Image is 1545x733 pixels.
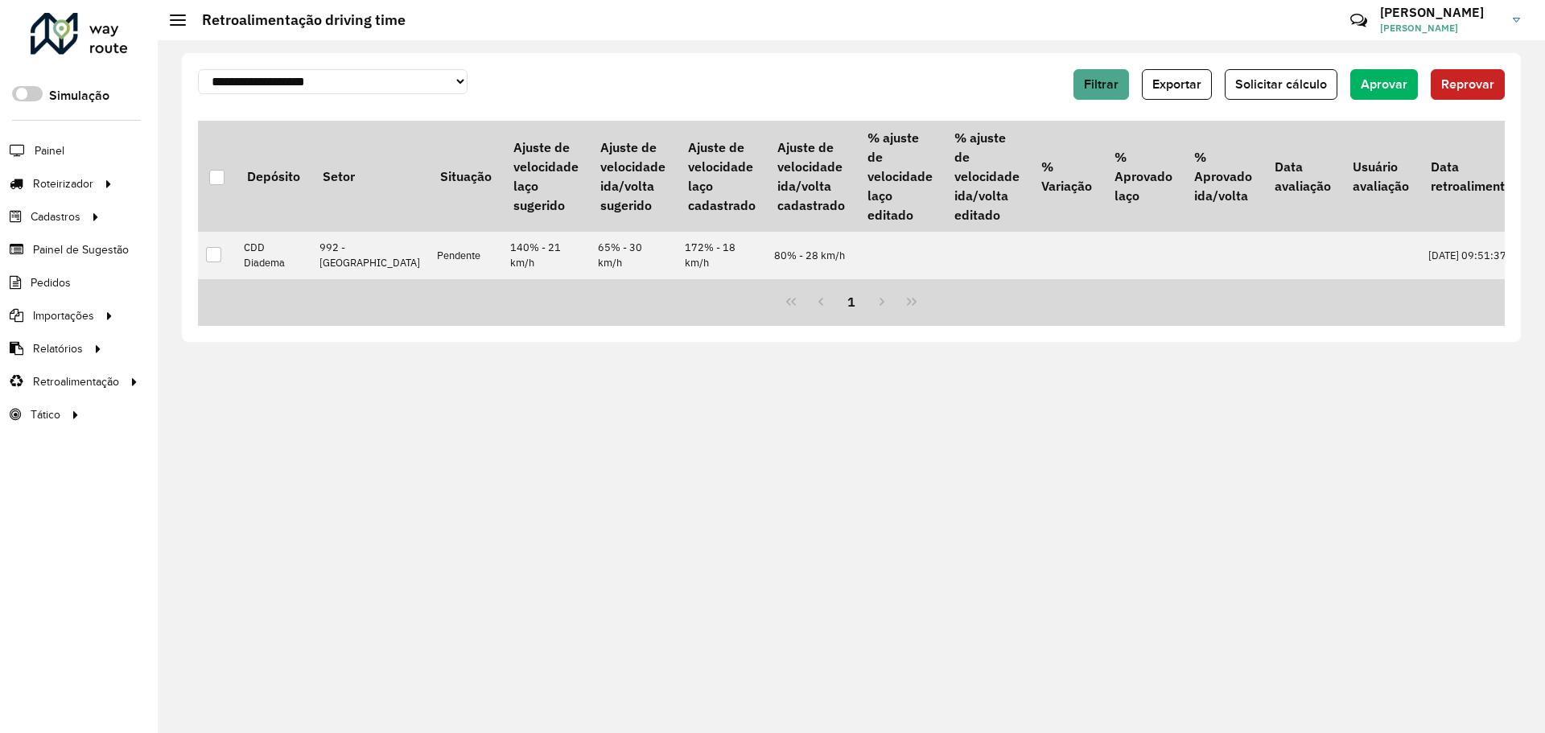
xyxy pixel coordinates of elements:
[1441,77,1494,91] span: Reprovar
[429,232,502,278] td: Pendente
[49,86,109,105] label: Simulação
[311,121,429,232] th: Setor
[33,175,93,192] span: Roteirizador
[33,340,83,357] span: Relatórios
[1225,69,1337,100] button: Solicitar cálculo
[502,232,589,278] td: 140% - 21 km/h
[33,307,94,324] span: Importações
[1431,69,1505,100] button: Reprovar
[1341,121,1419,232] th: Usuário avaliação
[1084,77,1119,91] span: Filtrar
[311,232,429,278] td: 992 - [GEOGRAPHIC_DATA]
[590,121,677,232] th: Ajuste de velocidade ida/volta sugerido
[502,121,589,232] th: Ajuste de velocidade laço sugerido
[33,241,129,258] span: Painel de Sugestão
[1341,3,1376,38] a: Contato Rápido
[31,274,71,291] span: Pedidos
[1420,232,1544,278] td: [DATE] 09:51:37
[1380,5,1501,20] h3: [PERSON_NAME]
[836,287,867,318] button: 1
[1263,121,1341,232] th: Data avaliação
[677,121,766,232] th: Ajuste de velocidade laço cadastrado
[429,121,502,232] th: Situação
[1031,121,1103,232] th: % Variação
[1361,77,1407,91] span: Aprovar
[677,232,766,278] td: 172% - 18 km/h
[1350,69,1418,100] button: Aprovar
[1420,121,1544,232] th: Data retroalimentação
[1103,121,1183,232] th: % Aprovado laço
[186,11,406,29] h2: Retroalimentação driving time
[943,121,1030,232] th: % ajuste de velocidade ida/volta editado
[33,373,119,390] span: Retroalimentação
[856,121,943,232] th: % ajuste de velocidade laço editado
[1152,77,1201,91] span: Exportar
[1380,21,1501,35] span: [PERSON_NAME]
[31,208,80,225] span: Cadastros
[1073,69,1129,100] button: Filtrar
[766,121,855,232] th: Ajuste de velocidade ida/volta cadastrado
[1235,77,1327,91] span: Solicitar cálculo
[31,406,60,423] span: Tático
[590,232,677,278] td: 65% - 30 km/h
[1142,69,1212,100] button: Exportar
[766,232,855,278] td: 80% - 28 km/h
[236,121,311,232] th: Depósito
[35,142,64,159] span: Painel
[236,232,311,278] td: CDD Diadema
[1183,121,1263,232] th: % Aprovado ida/volta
